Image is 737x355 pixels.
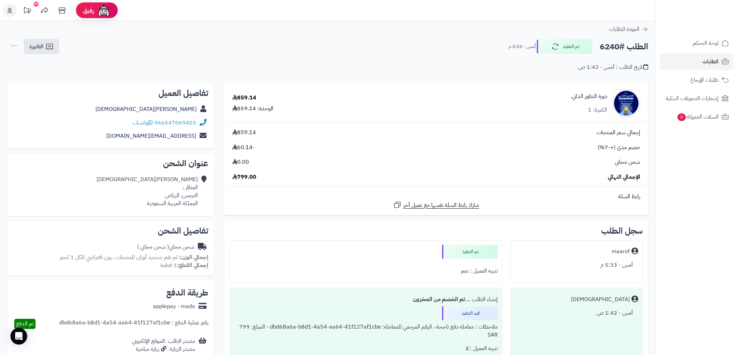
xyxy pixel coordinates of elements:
[83,6,94,15] span: رفيق
[160,261,208,269] small: 1 قطعة
[232,144,255,152] span: -60.14
[660,72,733,88] a: طلبات الإرجاع
[16,320,34,328] span: تم الدفع
[137,243,194,251] div: شحن مجاني
[600,40,648,54] h2: الطلب #6240
[60,253,178,261] span: لم تقم بتحديد أوزان للمنتجات ، وزن افتراضي للكل 1 كجم
[677,112,719,122] span: السلات المتروكة
[413,295,465,304] b: تم الخصم من المخزون
[232,94,256,102] div: 859.14
[393,201,479,209] a: شارك رابط السلة نفسها مع عميل آخر
[609,25,639,33] span: العودة للطلبات
[403,201,479,209] span: شارك رابط السلة نفسها مع عميل آخر
[660,53,733,70] a: الطلبات
[690,75,719,85] span: طلبات الإرجاع
[537,39,592,54] button: تم التنفيذ
[598,144,640,152] span: خصم مدى (+-7%)
[59,319,208,329] div: رقم عملية الدفع : dbd68a6a-b8d1-4a54-aa64-41f127af1cbe
[232,158,249,166] span: 0.00
[166,289,208,297] h2: طريقة الدفع
[95,105,197,113] a: [PERSON_NAME][DEMOGRAPHIC_DATA]
[660,90,733,107] a: إشعارات التحويلات البنكية
[232,173,256,181] span: 799.00
[234,293,498,306] div: إنشاء الطلب ....
[442,306,498,320] div: قيد التنفيذ
[137,243,169,251] span: ( شحن مجاني )
[24,39,59,54] a: الفاتورة
[232,105,273,113] div: الوحدة: 859.14
[18,3,36,19] a: تحديثات المنصة
[153,302,195,310] div: applepay - mada
[29,42,44,51] span: الفاتورة
[660,35,733,51] a: لوحة التحكم
[13,227,208,235] h2: تفاصيل الشحن
[608,173,640,181] span: الإجمالي النهائي
[34,2,39,7] div: 10
[97,3,111,17] img: ai-face.png
[703,57,719,66] span: الطلبات
[601,227,643,235] h3: سجل الطلب
[154,119,196,127] a: 966547069403
[442,245,498,259] div: تم التنفيذ
[609,25,648,33] a: العودة للطلبات
[615,158,640,166] span: شحن مجاني
[13,159,208,168] h2: عنوان الشحن
[106,132,196,140] a: [EMAIL_ADDRESS][DOMAIN_NAME]
[612,248,630,256] div: maarof
[227,193,645,201] div: رابط السلة
[234,320,498,342] div: ملاحظات : معاملة دفع ناجحة ، الرقم المرجعي للمعاملة: dbd68a6a-b8d1-4a54-aa64-41f127af1cbe - المبل...
[234,264,498,278] div: تنبيه العميل : نعم
[96,176,198,207] div: [PERSON_NAME][DEMOGRAPHIC_DATA] المطار ، النرجس، الرياض المملكة العربية السعودية
[571,296,630,304] div: [DEMOGRAPHIC_DATA]
[515,258,638,272] div: أمس - 5:33 م
[179,253,208,261] strong: إجمالي الوزن:
[132,119,153,127] a: واتساب
[132,345,195,353] div: مصدر الزيارة: زيارة مباشرة
[10,328,27,345] div: Open Intercom Messenger
[132,337,195,353] div: مصدر الطلب :الموقع الإلكتروني
[690,18,730,33] img: logo-2.png
[666,94,719,103] span: إشعارات التحويلات البنكية
[693,38,719,48] span: لوحة التحكم
[578,63,648,71] div: تاريخ الطلب : أمس - 1:42 ص
[588,106,607,114] div: الكمية: 1
[509,43,536,50] small: أمس - 5:33 م
[660,108,733,125] a: السلات المتروكة0
[613,89,640,117] img: 1756044515-%D8%A7%D9%84%D8%AA%D8%B7%D9%88%D8%B1%20%D8%A7%D9%84%D8%B0%D8%A7%D8%AA%D9%8A%20-%20%D8%...
[597,129,640,137] span: إجمالي سعر المنتجات
[232,129,256,137] span: 859.14
[677,113,686,121] span: 0
[571,92,607,100] a: دورة التطور الذاتي.
[515,306,638,320] div: أمس - 1:42 ص
[13,89,208,97] h2: تفاصيل العميل
[177,261,208,269] strong: إجمالي القطع:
